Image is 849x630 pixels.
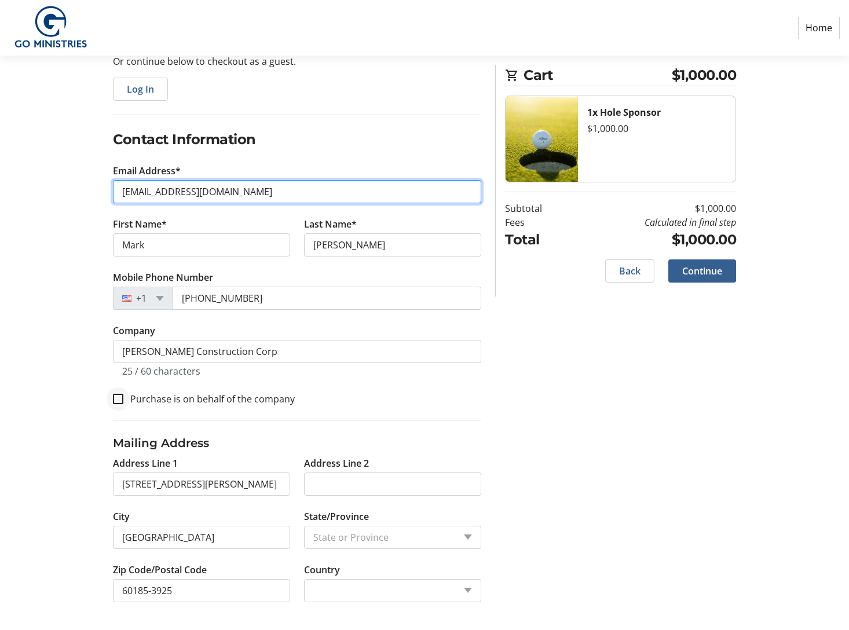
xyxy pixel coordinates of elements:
td: $1,000.00 [572,202,736,215]
input: (201) 555-0123 [173,287,481,310]
label: Country [304,563,340,577]
input: City [113,526,290,549]
label: First Name* [113,217,167,231]
img: GO Ministries, Inc's Logo [9,5,92,51]
span: $1,000.00 [672,65,737,86]
label: Address Line 1 [113,456,178,470]
span: Cart [524,65,672,86]
a: Home [798,17,840,39]
img: Hole Sponsor [506,96,578,182]
label: Company [113,324,155,338]
label: Address Line 2 [304,456,369,470]
td: Subtotal [505,202,572,215]
label: State/Province [304,510,369,523]
button: Continue [668,259,736,283]
tr-character-limit: 25 / 60 characters [122,365,200,378]
td: Fees [505,215,572,229]
label: Email Address* [113,164,181,178]
label: Mobile Phone Number [113,270,213,284]
span: Continue [682,264,722,278]
label: Zip Code/Postal Code [113,563,207,577]
input: Zip or Postal Code [113,579,290,602]
span: Log In [127,82,154,96]
span: Back [619,264,641,278]
input: Address [113,473,290,496]
strong: 1x Hole Sponsor [587,106,661,119]
label: Purchase is on behalf of the company [123,392,295,406]
label: City [113,510,130,523]
label: Last Name* [304,217,357,231]
div: $1,000.00 [587,122,726,135]
h2: Contact Information [113,129,481,150]
p: Or continue below to checkout as a guest. [113,54,481,68]
button: Log In [113,78,168,101]
h3: Mailing Address [113,434,481,452]
button: Back [605,259,654,283]
td: $1,000.00 [572,229,736,250]
td: Calculated in final step [572,215,736,229]
td: Total [505,229,572,250]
